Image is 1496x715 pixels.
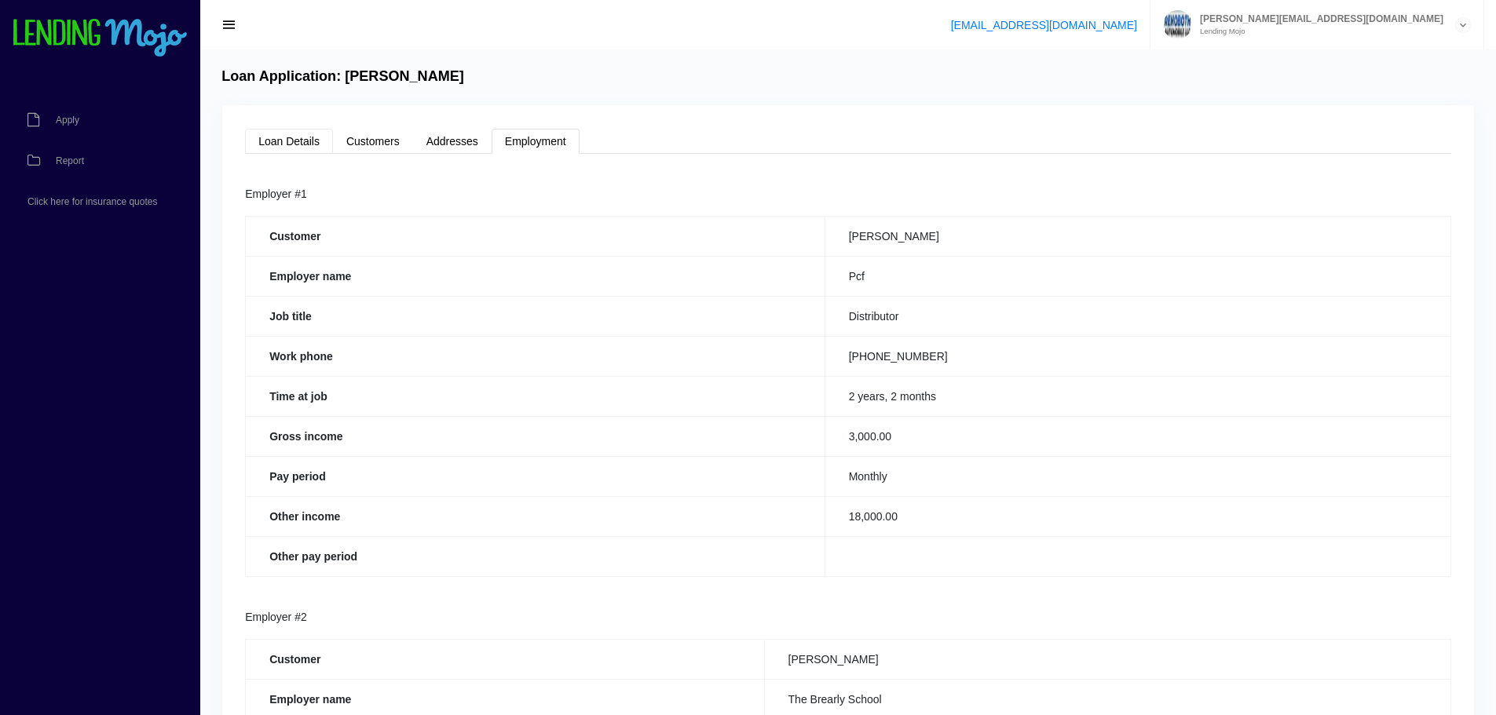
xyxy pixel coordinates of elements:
h4: Loan Application: [PERSON_NAME] [221,68,464,86]
span: Click here for insurance quotes [27,197,157,206]
td: Distributor [825,296,1450,336]
th: Pay period [246,456,825,496]
a: Loan Details [245,129,333,154]
span: [PERSON_NAME][EMAIL_ADDRESS][DOMAIN_NAME] [1192,14,1443,24]
a: Addresses [413,129,492,154]
a: Customers [333,129,413,154]
td: Monthly [825,456,1450,496]
td: 2 years, 2 months [825,376,1450,416]
td: [PERSON_NAME] [825,216,1450,256]
img: Profile image [1163,10,1192,39]
td: 18,000.00 [825,496,1450,536]
div: Employer #1 [245,185,1451,204]
td: 3,000.00 [825,416,1450,456]
th: Work phone [246,336,825,376]
th: Other pay period [246,536,825,576]
td: [PERSON_NAME] [764,639,1450,679]
th: Gross income [246,416,825,456]
span: Report [56,156,84,166]
span: Apply [56,115,79,125]
th: Time at job [246,376,825,416]
th: Employer name [246,256,825,296]
a: Employment [492,129,580,154]
img: logo-small.png [12,19,188,58]
th: Other income [246,496,825,536]
th: Customer [246,639,764,679]
th: Customer [246,216,825,256]
div: Employer #2 [245,608,1451,627]
th: Job title [246,296,825,336]
small: Lending Mojo [1192,27,1443,35]
td: [PHONE_NUMBER] [825,336,1450,376]
td: Pcf [825,256,1450,296]
a: [EMAIL_ADDRESS][DOMAIN_NAME] [951,19,1137,31]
